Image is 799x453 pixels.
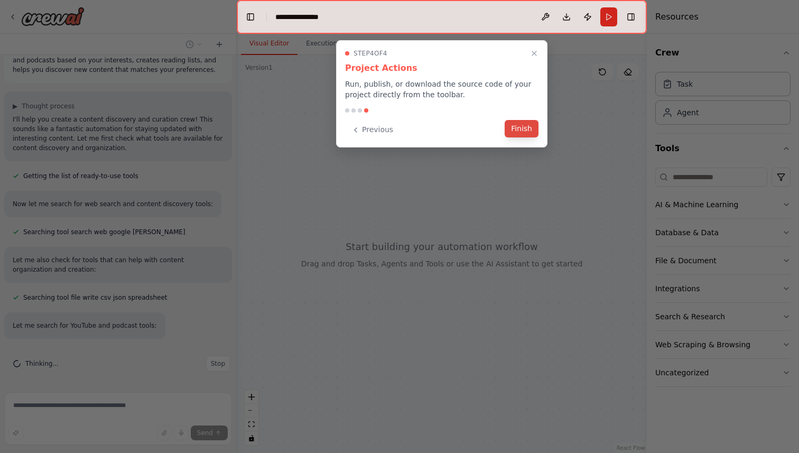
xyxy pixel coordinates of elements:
[528,47,541,60] button: Close walkthrough
[345,62,538,75] h3: Project Actions
[354,49,387,58] span: Step 4 of 4
[243,10,258,24] button: Hide left sidebar
[505,120,538,137] button: Finish
[345,121,400,138] button: Previous
[345,79,538,100] p: Run, publish, or download the source code of your project directly from the toolbar.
